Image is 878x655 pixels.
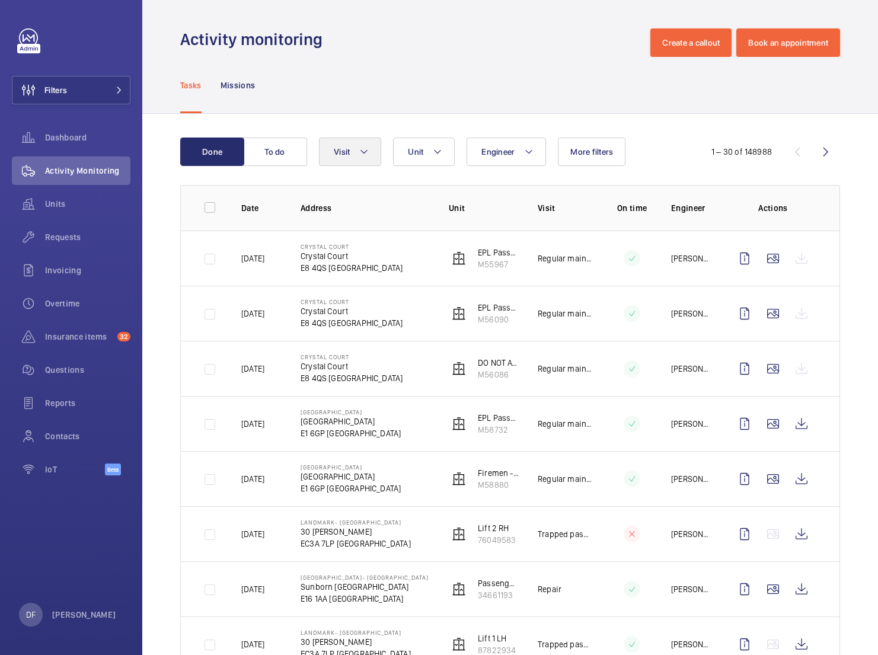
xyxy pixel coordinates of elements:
[105,464,121,475] span: Beta
[671,583,711,595] p: [PERSON_NAME] [PERSON_NAME]
[12,76,130,104] button: Filters
[45,198,130,210] span: Units
[612,202,652,214] p: On time
[478,302,519,314] p: EPL Passenger Lift No 3
[452,306,466,321] img: elevator.svg
[478,522,516,534] p: Lift 2 RH
[538,583,561,595] p: Repair
[241,638,264,650] p: [DATE]
[452,362,466,376] img: elevator.svg
[301,464,401,471] p: [GEOGRAPHIC_DATA]
[301,593,429,605] p: E16 1AA [GEOGRAPHIC_DATA]
[538,253,593,264] p: Regular maintenance
[180,28,330,50] h1: Activity monitoring
[393,138,455,166] button: Unit
[570,147,613,156] span: More filters
[478,467,519,479] p: Firemen - EPL Passenger Lift 2 RH
[650,28,732,57] button: Create a callout
[301,353,403,360] p: Crystal Court
[221,79,256,91] p: Missions
[301,416,401,427] p: [GEOGRAPHIC_DATA]
[452,472,466,486] img: elevator.svg
[538,308,593,319] p: Regular maintenance
[241,202,282,214] p: Date
[538,202,593,214] p: Visit
[45,132,130,143] span: Dashboard
[44,84,67,96] span: Filters
[558,138,625,166] button: More filters
[241,253,264,264] p: [DATE]
[52,609,116,621] p: [PERSON_NAME]
[45,165,130,177] span: Activity Monitoring
[301,298,403,305] p: Crystal Court
[671,473,711,485] p: [PERSON_NAME]
[301,360,403,372] p: Crystal Court
[478,258,519,270] p: M55967
[478,479,519,491] p: M58880
[478,589,519,601] p: 34661193
[671,418,711,430] p: [PERSON_NAME]
[301,202,430,214] p: Address
[301,372,403,384] p: E8 4QS [GEOGRAPHIC_DATA]
[671,638,711,650] p: [PERSON_NAME]
[301,629,411,636] p: Landmark- [GEOGRAPHIC_DATA]
[467,138,546,166] button: Engineer
[452,417,466,431] img: elevator.svg
[478,369,519,381] p: M56086
[301,574,429,581] p: [GEOGRAPHIC_DATA]- [GEOGRAPHIC_DATA]
[241,418,264,430] p: [DATE]
[301,471,401,483] p: [GEOGRAPHIC_DATA]
[241,363,264,375] p: [DATE]
[449,202,519,214] p: Unit
[478,357,519,369] p: DO NOT ATTEND, LIFT UNDER MODERNISATION. Evacuation - EPL Passenger Lift No 2
[45,397,130,409] span: Reports
[478,412,519,424] p: EPL Passenger Lift 1 LH
[478,632,516,644] p: Lift 1 LH
[301,262,403,274] p: E8 4QS [GEOGRAPHIC_DATA]
[538,363,593,375] p: Regular maintenance
[452,251,466,266] img: elevator.svg
[45,264,130,276] span: Invoicing
[45,331,113,343] span: Insurance items
[301,427,401,439] p: E1 6GP [GEOGRAPHIC_DATA]
[301,526,411,538] p: 30 [PERSON_NAME]
[452,527,466,541] img: elevator.svg
[301,483,401,494] p: E1 6GP [GEOGRAPHIC_DATA]
[301,408,401,416] p: [GEOGRAPHIC_DATA]
[736,28,840,57] button: Book an appointment
[319,138,381,166] button: Visit
[45,464,105,475] span: IoT
[478,577,519,589] p: Passenger Lift RH
[671,202,711,214] p: Engineer
[478,534,516,546] p: 76049583
[711,146,772,158] div: 1 – 30 of 148988
[45,298,130,309] span: Overtime
[671,363,711,375] p: [PERSON_NAME]
[241,308,264,319] p: [DATE]
[671,528,711,540] p: [PERSON_NAME]
[538,418,593,430] p: Regular maintenance
[45,231,130,243] span: Requests
[301,243,403,250] p: Crystal Court
[538,528,593,540] p: Trapped passenger
[478,314,519,325] p: M56090
[301,519,411,526] p: Landmark- [GEOGRAPHIC_DATA]
[538,638,593,650] p: Trapped passenger
[180,138,244,166] button: Done
[301,317,403,329] p: E8 4QS [GEOGRAPHIC_DATA]
[26,609,36,621] p: DF
[481,147,515,156] span: Engineer
[408,147,423,156] span: Unit
[538,473,593,485] p: Regular maintenance
[301,636,411,648] p: 30 [PERSON_NAME]
[301,581,429,593] p: Sunborn [GEOGRAPHIC_DATA]
[334,147,350,156] span: Visit
[241,528,264,540] p: [DATE]
[45,430,130,442] span: Contacts
[117,332,130,341] span: 32
[45,364,130,376] span: Questions
[241,583,264,595] p: [DATE]
[241,473,264,485] p: [DATE]
[243,138,307,166] button: To do
[301,538,411,549] p: EC3A 7LP [GEOGRAPHIC_DATA]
